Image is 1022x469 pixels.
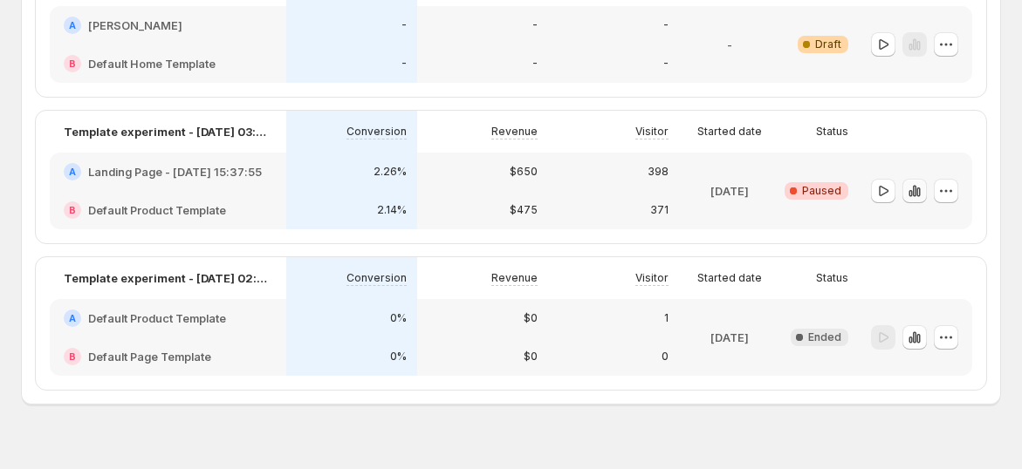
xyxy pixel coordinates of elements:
span: Draft [815,37,841,51]
span: Paused [802,184,841,198]
p: - [663,18,669,32]
h2: A [69,313,76,323]
p: Started date [697,271,762,285]
h2: Default Product Template [88,201,226,219]
p: 2.14% [377,203,407,217]
p: Visitor [635,271,669,285]
p: $0 [524,311,538,325]
p: Revenue [491,125,538,139]
p: Status [816,125,848,139]
p: - [727,36,732,53]
p: 398 [648,165,669,179]
h2: [PERSON_NAME] [88,17,182,34]
p: 0 [662,350,669,364]
p: Started date [697,125,762,139]
p: - [401,18,407,32]
p: - [401,57,407,71]
h2: B [69,205,76,215]
p: - [532,18,538,32]
h2: Landing Page - [DATE] 15:37:55 [88,163,262,180]
p: Revenue [491,271,538,285]
h2: A [69,167,76,177]
p: 0% [390,350,407,364]
p: 2.26% [374,165,407,179]
p: - [532,57,538,71]
h2: Default Product Template [88,309,226,327]
p: 1 [664,311,669,325]
h2: Default Page Template [88,348,211,365]
p: Status [816,271,848,285]
h2: B [69,351,76,362]
h2: Default Home Template [88,55,216,72]
p: Conversion [346,125,407,139]
p: Template experiment - [DATE] 03:55:14 [64,123,272,140]
span: Ended [808,330,841,344]
h2: A [69,20,76,31]
p: [DATE] [710,329,749,346]
p: - [663,57,669,71]
p: Template experiment - [DATE] 02:31:55 [64,269,272,287]
p: [DATE] [710,182,749,200]
p: Visitor [635,125,669,139]
p: Conversion [346,271,407,285]
p: $0 [524,350,538,364]
p: 371 [650,203,669,217]
h2: B [69,58,76,69]
p: 0% [390,311,407,325]
p: $650 [510,165,538,179]
p: $475 [510,203,538,217]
